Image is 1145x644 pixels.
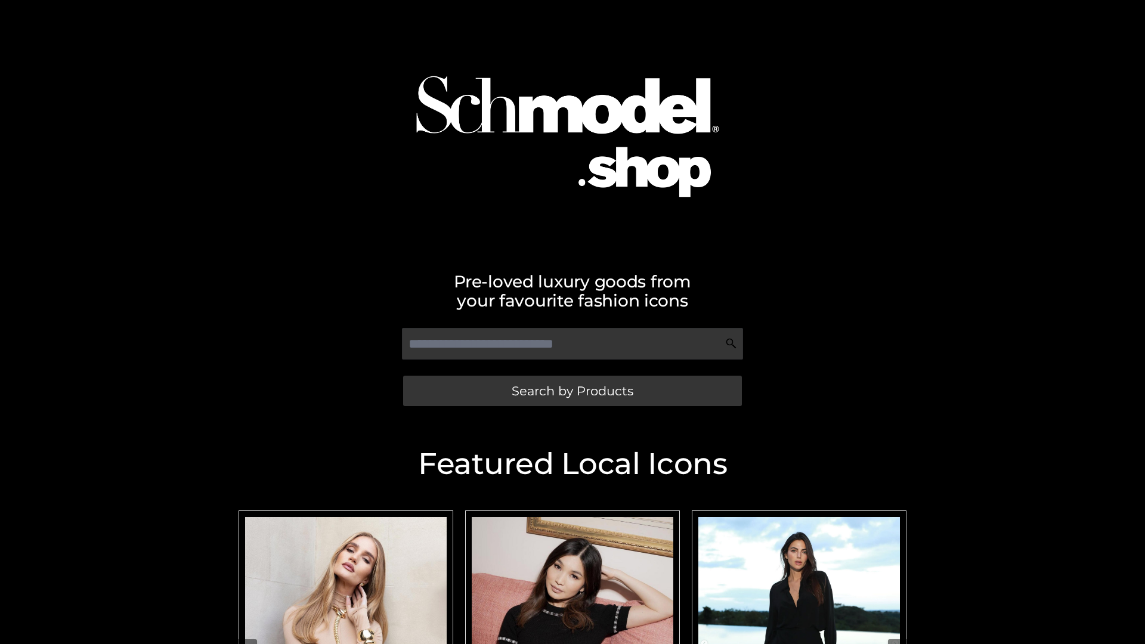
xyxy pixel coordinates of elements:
img: Search Icon [725,338,737,349]
a: Search by Products [403,376,742,406]
span: Search by Products [512,385,633,397]
h2: Featured Local Icons​ [233,449,912,479]
h2: Pre-loved luxury goods from your favourite fashion icons [233,272,912,310]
